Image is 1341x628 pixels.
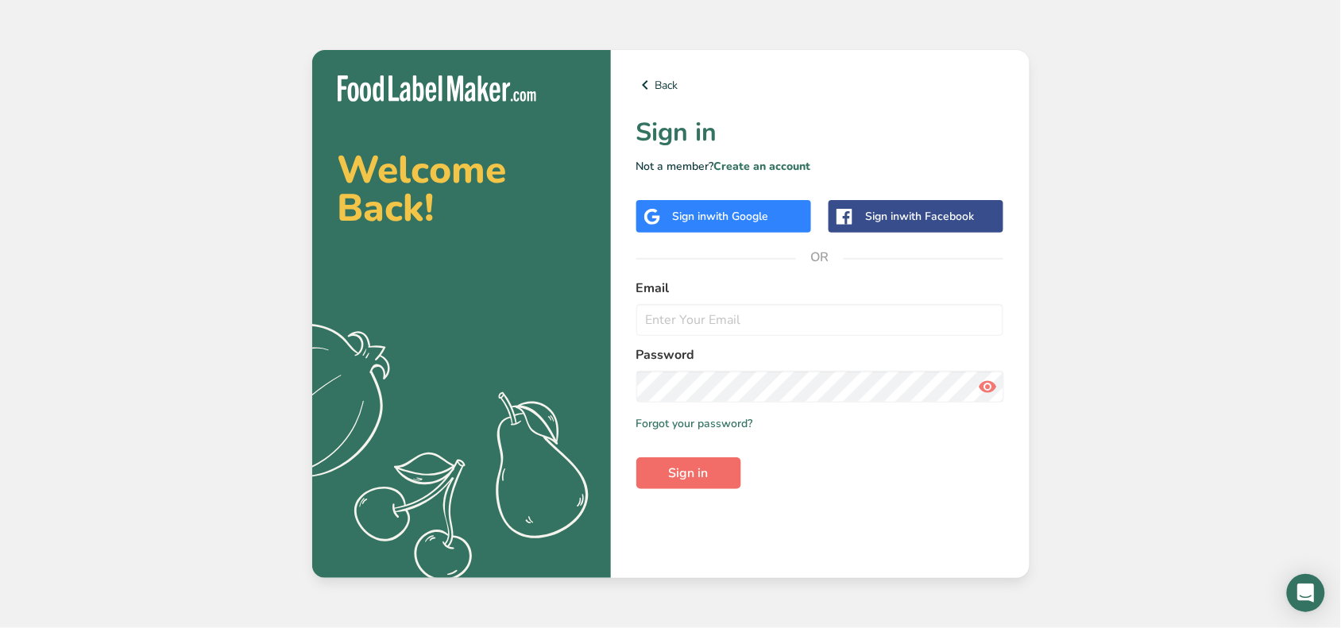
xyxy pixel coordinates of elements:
input: Enter Your Email [636,304,1004,336]
h2: Welcome Back! [338,151,585,227]
button: Sign in [636,457,741,489]
img: Food Label Maker [338,75,536,102]
label: Email [636,279,1004,298]
h1: Sign in [636,114,1004,152]
span: with Facebook [899,209,974,224]
a: Forgot your password? [636,415,753,432]
p: Not a member? [636,158,1004,175]
a: Back [636,75,1004,94]
div: Sign in [865,208,974,225]
div: Sign in [673,208,769,225]
span: OR [796,233,844,281]
span: with Google [707,209,769,224]
label: Password [636,345,1004,364]
span: Sign in [669,464,709,483]
a: Create an account [714,159,811,174]
div: Open Intercom Messenger [1287,574,1325,612]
